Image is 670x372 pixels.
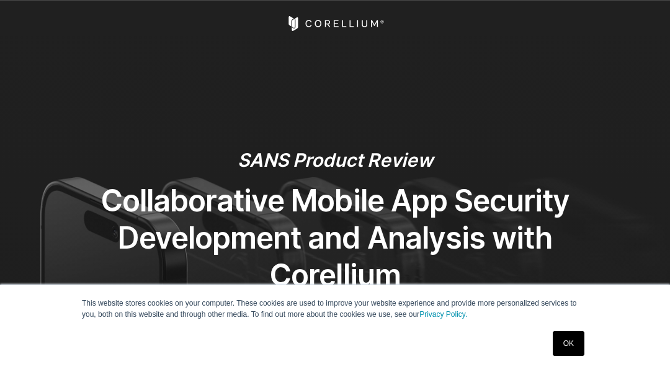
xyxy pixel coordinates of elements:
em: SANS Product Review [238,149,433,171]
a: Privacy Policy. [419,310,467,319]
a: OK [553,331,584,356]
h1: Collaborative Mobile App Security Development and Analysis with Corellium [56,182,614,294]
a: Corellium Home [286,16,385,31]
p: This website stores cookies on your computer. These cookies are used to improve your website expe... [82,298,588,320]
